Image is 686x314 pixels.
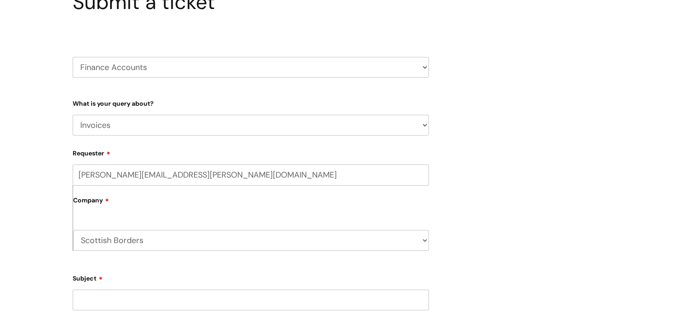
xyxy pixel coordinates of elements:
[73,146,429,157] label: Requester
[73,272,429,282] label: Subject
[73,193,429,214] label: Company
[73,98,429,108] label: What is your query about?
[73,164,429,185] input: Email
